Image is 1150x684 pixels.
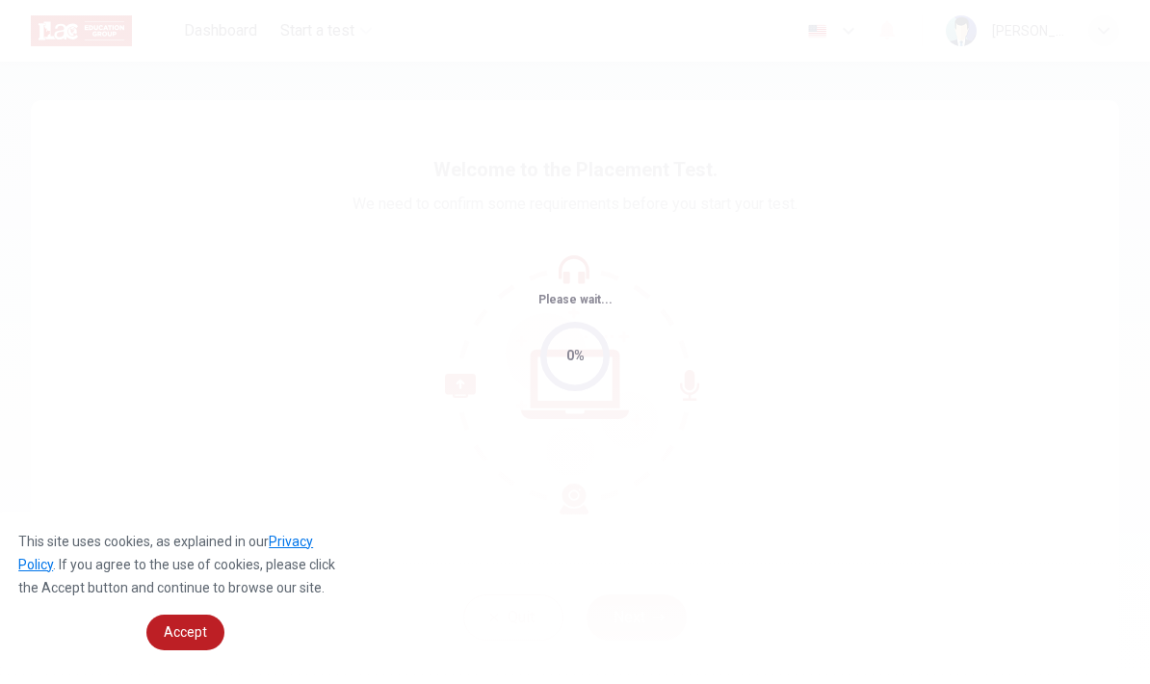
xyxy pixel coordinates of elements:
span: Accept [164,624,207,640]
span: This site uses cookies, as explained in our . If you agree to the use of cookies, please click th... [18,534,335,595]
a: Privacy Policy [18,534,313,572]
div: 0% [566,345,585,367]
span: Please wait... [538,293,613,306]
a: dismiss cookie message [146,615,224,650]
